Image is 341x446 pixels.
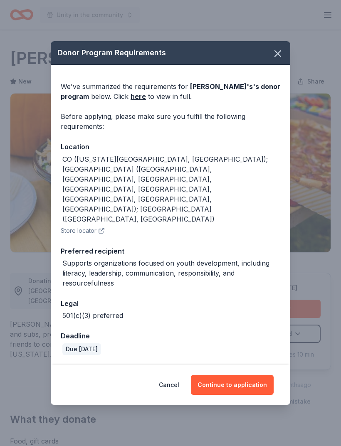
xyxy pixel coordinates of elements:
[62,154,280,224] div: CO ([US_STATE][GEOGRAPHIC_DATA], [GEOGRAPHIC_DATA]); [GEOGRAPHIC_DATA] ([GEOGRAPHIC_DATA], [GEOGR...
[61,246,280,256] div: Preferred recipient
[61,81,280,101] div: We've summarized the requirements for below. Click to view in full.
[62,310,123,320] div: 501(c)(3) preferred
[62,258,280,288] div: Supports organizations focused on youth development, including literacy, leadership, communicatio...
[61,330,280,341] div: Deadline
[159,375,179,395] button: Cancel
[191,375,274,395] button: Continue to application
[61,111,280,131] div: Before applying, please make sure you fulfill the following requirements:
[51,41,290,65] div: Donor Program Requirements
[61,141,280,152] div: Location
[61,226,105,236] button: Store locator
[62,343,101,355] div: Due [DATE]
[131,91,146,101] a: here
[61,298,280,309] div: Legal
